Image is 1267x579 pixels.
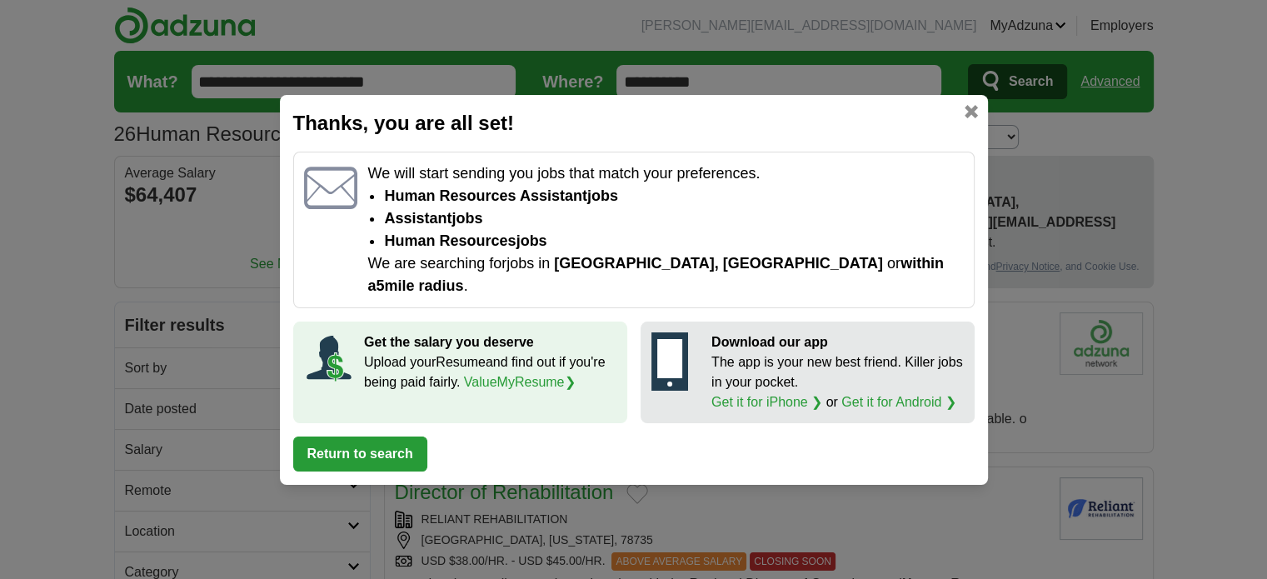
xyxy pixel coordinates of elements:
p: Download our app [711,332,964,352]
li: Human Resources Assistant jobs [384,185,963,207]
p: Upload your Resume and find out if you're being paid fairly. [364,352,616,392]
a: ValueMyResume❯ [464,375,576,389]
a: Get it for Android ❯ [841,395,956,409]
p: We will start sending you jobs that match your preferences. [367,162,963,185]
a: Get it for iPhone ❯ [711,395,822,409]
p: The app is your new best friend. Killer jobs in your pocket. or [711,352,964,412]
p: We are searching for jobs in or . [367,252,963,297]
li: assistant jobs [384,207,963,230]
li: human resources jobs [384,230,963,252]
h2: Thanks, you are all set! [293,108,975,138]
button: Return to search [293,437,427,472]
span: [GEOGRAPHIC_DATA], [GEOGRAPHIC_DATA] [554,255,883,272]
p: Get the salary you deserve [364,332,616,352]
span: within a 5 mile radius [367,255,944,294]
